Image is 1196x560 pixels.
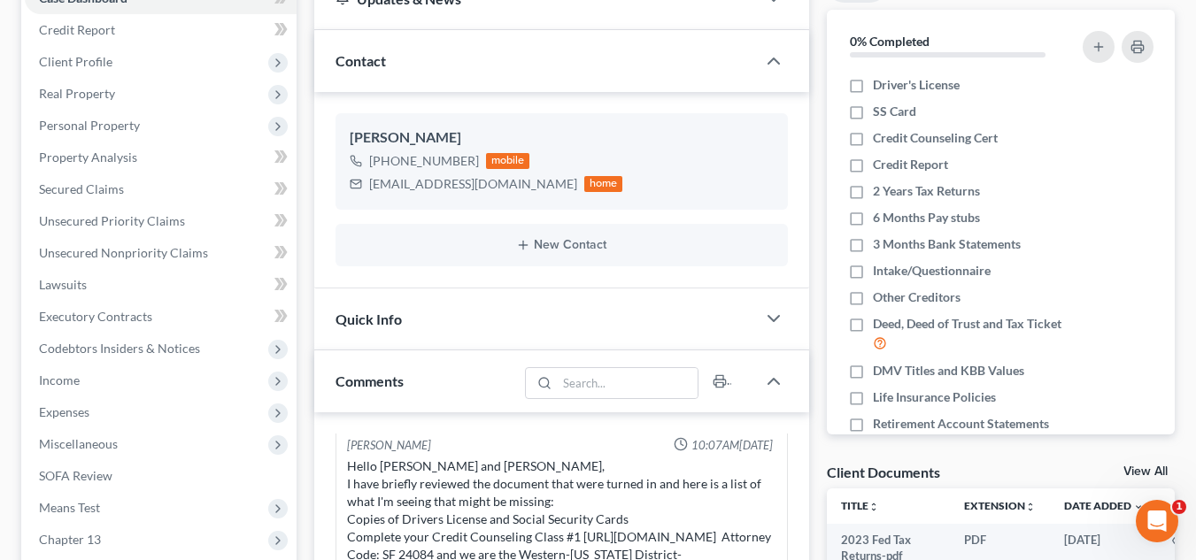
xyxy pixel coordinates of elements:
span: Miscellaneous [39,436,118,451]
span: Credit Report [873,156,948,173]
span: Credit Counseling Cert [873,129,998,147]
span: SS Card [873,103,916,120]
span: Property Analysis [39,150,137,165]
i: unfold_more [868,502,879,512]
a: Titleunfold_more [841,499,879,512]
div: home [584,176,623,192]
span: Contact [336,52,386,69]
span: Executory Contracts [39,309,152,324]
span: Income [39,372,80,387]
span: DMV Titles and KBB Values [873,362,1024,380]
a: View All [1123,465,1168,478]
input: Search... [557,368,698,398]
span: Real Property [39,86,115,101]
span: 3 Months Bank Statements [873,235,1021,253]
span: Lawsuits [39,277,87,292]
span: Secured Claims [39,181,124,196]
span: 1 [1172,500,1186,514]
div: mobile [486,153,530,169]
a: Secured Claims [25,173,297,205]
span: Intake/Questionnaire [873,262,991,280]
a: Property Analysis [25,142,297,173]
span: Life Insurance Policies [873,388,996,406]
a: Credit Report [25,14,297,46]
span: 10:07AM[DATE] [691,437,773,454]
span: SOFA Review [39,468,112,483]
span: Comments [336,372,404,389]
span: Other Creditors [873,288,961,306]
span: Credit Report [39,22,115,37]
i: expand_more [1133,502,1144,512]
span: Unsecured Nonpriority Claims [39,245,208,260]
div: [PERSON_NAME] [347,437,431,454]
span: Personal Property [39,118,140,133]
iframe: Intercom live chat [1136,500,1178,542]
span: Driver's License [873,76,960,94]
span: 6 Months Pay stubs [873,209,980,226]
span: Unsecured Priority Claims [39,213,185,228]
a: Executory Contracts [25,301,297,333]
span: Chapter 13 [39,532,101,547]
i: unfold_more [1025,502,1036,512]
a: Lawsuits [25,269,297,301]
span: Codebtors Insiders & Notices [39,341,200,356]
span: Quick Info [336,311,402,327]
span: Client Profile [39,54,112,69]
a: Unsecured Priority Claims [25,205,297,237]
button: New Contact [350,238,774,252]
span: Expenses [39,404,89,419]
div: [EMAIL_ADDRESS][DOMAIN_NAME] [369,175,577,193]
span: 2 Years Tax Returns [873,182,980,200]
span: Means Test [39,500,100,515]
a: SOFA Review [25,460,297,492]
div: [PHONE_NUMBER] [369,152,479,170]
a: Date Added expand_more [1064,499,1144,512]
div: [PERSON_NAME] [350,127,774,149]
a: Unsecured Nonpriority Claims [25,237,297,269]
span: Deed, Deed of Trust and Tax Ticket [873,315,1061,333]
div: Client Documents [827,463,940,481]
a: Extensionunfold_more [964,499,1036,512]
strong: 0% Completed [850,34,930,49]
span: Retirement Account Statements [873,415,1049,433]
